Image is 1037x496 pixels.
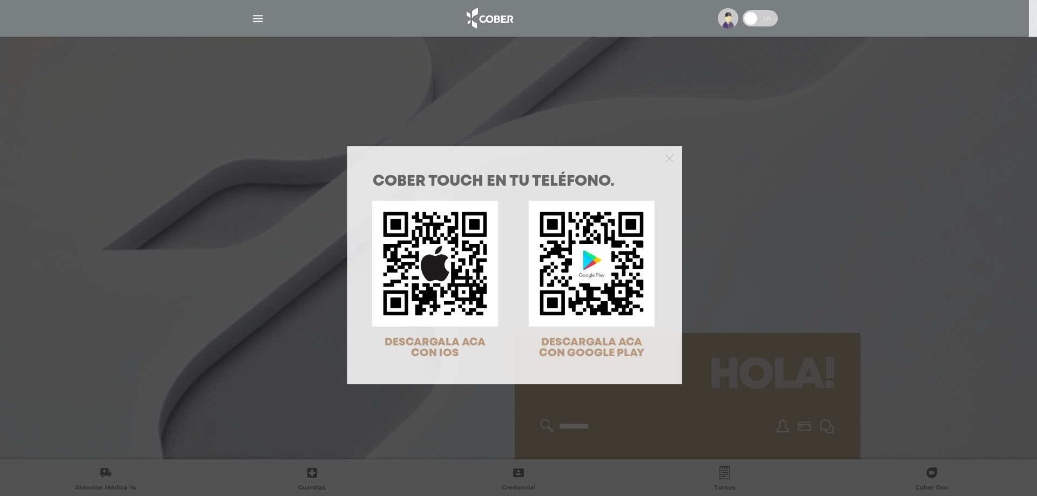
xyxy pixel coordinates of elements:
[385,337,486,358] span: DESCARGALA ACA CON IOS
[372,201,498,327] img: qr-code
[539,337,644,358] span: DESCARGALA ACA CON GOOGLE PLAY
[529,201,655,327] img: qr-code
[373,174,657,189] h1: COBER TOUCH en tu teléfono.
[665,153,674,162] button: Close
